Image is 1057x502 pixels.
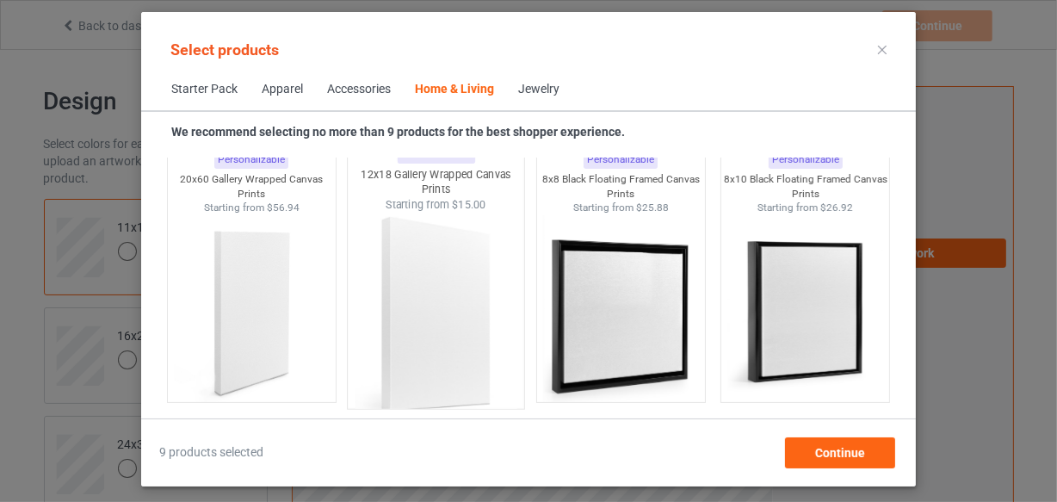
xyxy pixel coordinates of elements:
[159,444,263,462] span: 9 products selected
[452,198,486,211] span: $15.00
[175,215,329,408] img: regular.jpg
[820,201,853,214] span: $26.92
[348,167,524,197] div: 12x18 Gallery Wrapped Canvas Prints
[544,215,698,408] img: regular.jpg
[415,81,494,98] div: Home & Living
[636,201,669,214] span: $25.88
[171,125,625,139] strong: We recommend selecting no more than 9 products for the best shopper experience.
[170,40,279,59] span: Select products
[785,437,895,468] div: Continue
[262,81,303,98] div: Apparel
[168,201,336,215] div: Starting from
[537,172,705,201] div: 8x8 Black Floating Framed Canvas Prints
[537,201,705,215] div: Starting from
[355,213,517,415] img: regular.jpg
[769,151,843,169] div: Personalizable
[584,151,658,169] div: Personalizable
[721,172,889,201] div: 8x10 Black Floating Framed Canvas Prints
[728,215,882,408] img: regular.jpg
[168,172,336,201] div: 20x60 Gallery Wrapped Canvas Prints
[159,69,250,110] span: Starter Pack
[214,151,288,169] div: Personalizable
[815,446,865,460] span: Continue
[518,81,559,98] div: Jewelry
[327,81,391,98] div: Accessories
[721,201,889,215] div: Starting from
[267,201,300,214] span: $56.94
[348,197,524,212] div: Starting from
